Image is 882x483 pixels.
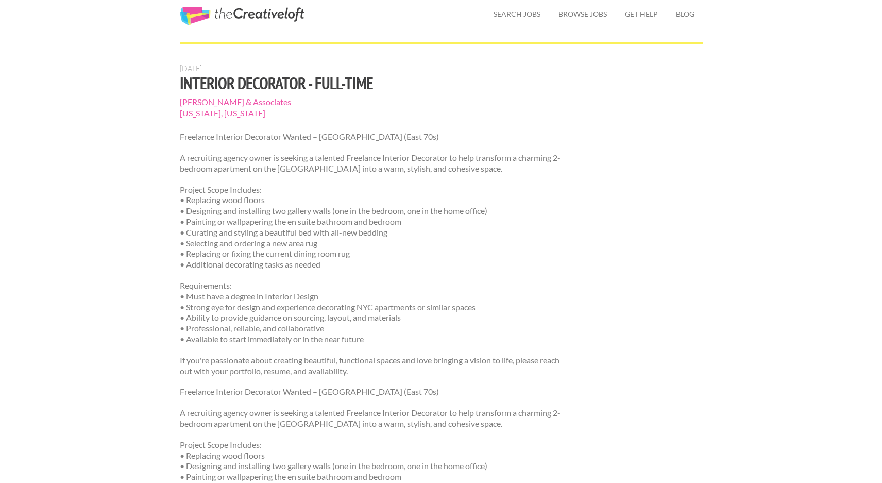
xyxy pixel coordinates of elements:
[550,3,615,26] a: Browse Jobs
[180,387,568,397] p: Freelance Interior Decorator Wanted – [GEOGRAPHIC_DATA] (East 70s)
[180,153,568,174] p: A recruiting agency owner is seeking a talented Freelance Interior Decorator to help transform a ...
[617,3,666,26] a: Get Help
[485,3,549,26] a: Search Jobs
[180,185,568,270] p: Project Scope Includes: • Replacing wood floors • Designing and installing two gallery walls (one...
[180,355,568,377] p: If you're passionate about creating beautiful, functional spaces and love bringing a vision to li...
[180,64,202,73] span: [DATE]
[180,131,568,142] p: Freelance Interior Decorator Wanted – [GEOGRAPHIC_DATA] (East 70s)
[180,74,568,92] h1: Interior Decorator - Full-time
[180,108,568,119] span: [US_STATE], [US_STATE]
[180,7,304,25] a: The Creative Loft
[180,408,568,429] p: A recruiting agency owner is seeking a talented Freelance Interior Decorator to help transform a ...
[180,280,568,345] p: Requirements: • Must have a degree in Interior Design • Strong eye for design and experience deco...
[668,3,703,26] a: Blog
[180,96,568,108] span: [PERSON_NAME] & Associates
